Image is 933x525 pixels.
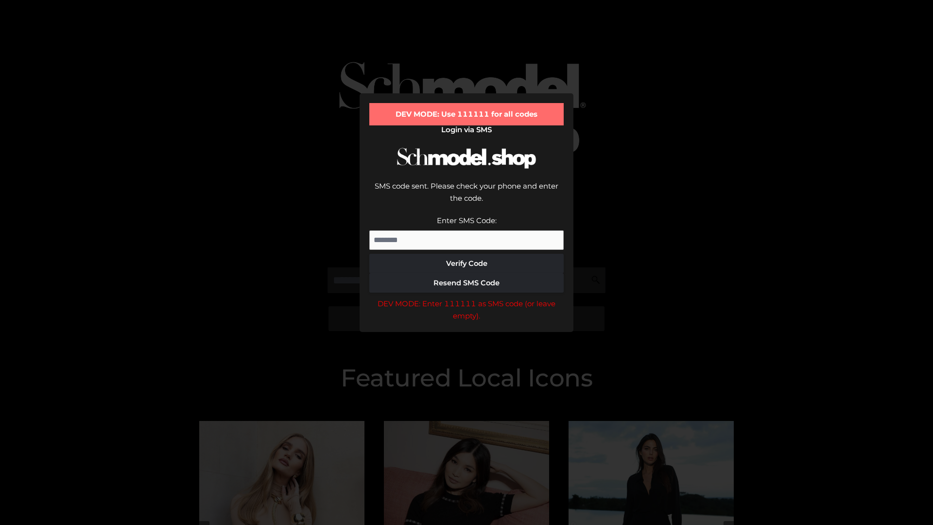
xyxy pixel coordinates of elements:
[369,273,564,293] button: Resend SMS Code
[369,180,564,214] div: SMS code sent. Please check your phone and enter the code.
[394,139,539,177] img: Schmodel Logo
[369,297,564,322] div: DEV MODE: Enter 111111 as SMS code (or leave empty).
[437,216,497,225] label: Enter SMS Code:
[369,125,564,134] h2: Login via SMS
[369,254,564,273] button: Verify Code
[369,103,564,125] div: DEV MODE: Use 111111 for all codes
